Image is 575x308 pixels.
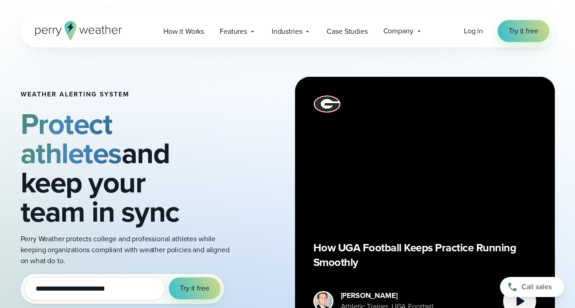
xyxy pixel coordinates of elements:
[163,26,204,37] span: How it Works
[498,20,549,42] a: Try it free
[319,22,375,41] a: Case Studies
[272,26,302,37] span: Industries
[383,26,414,37] span: Company
[169,277,220,299] button: Try it free
[327,26,367,37] span: Case Studies
[21,91,235,98] h1: Weather Alerting System
[21,109,235,226] h2: and keep your team in sync
[521,281,552,292] span: Call sales
[464,26,483,37] a: Log in
[464,26,483,36] span: Log in
[313,240,537,270] p: How UGA Football Keeps Practice Running Smoothly
[21,102,122,175] strong: Protect athletes
[509,26,538,37] span: Try it free
[180,283,209,294] span: Try it free
[220,26,247,37] span: Features
[156,22,212,41] a: How it Works
[341,290,434,301] div: [PERSON_NAME]
[21,234,235,266] p: Perry Weather protects college and professional athletes while keeping organizations compliant wi...
[500,277,564,297] a: Call sales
